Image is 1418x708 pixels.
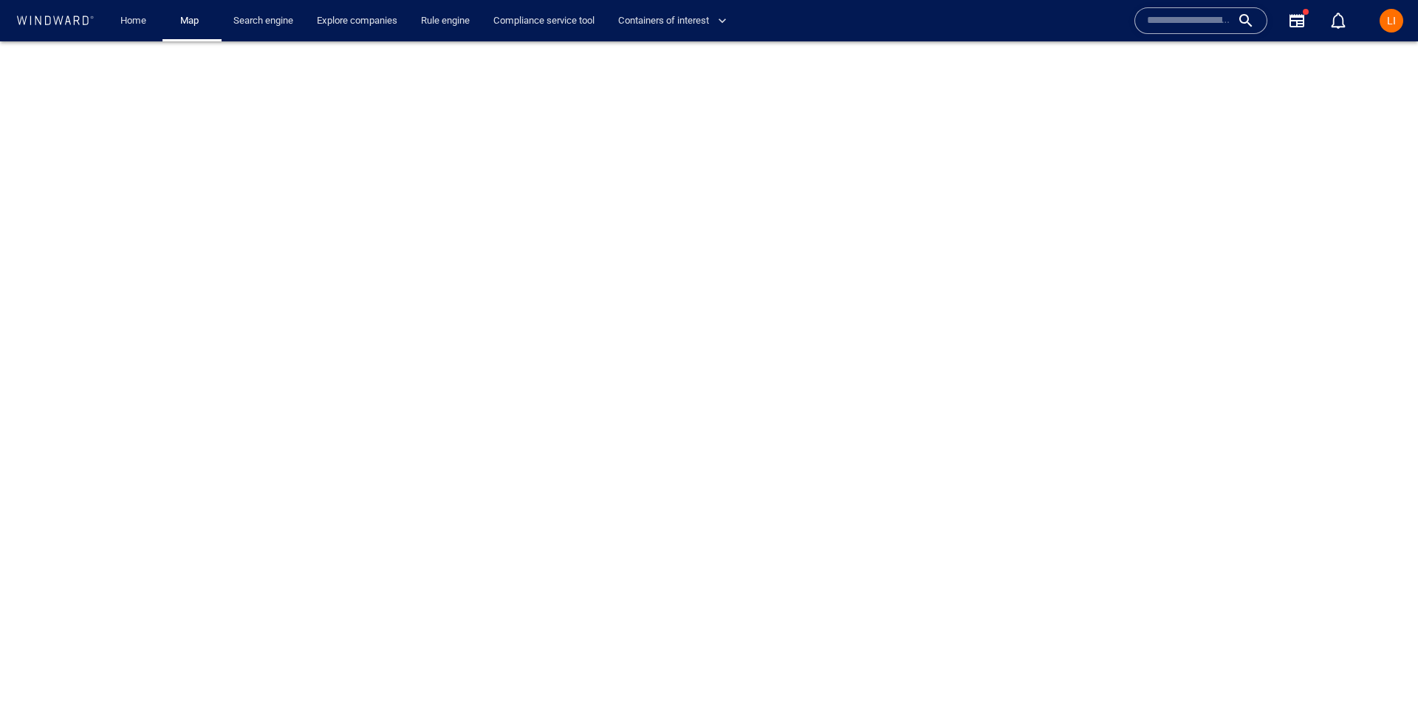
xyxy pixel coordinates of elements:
[227,8,299,34] a: Search engine
[1329,12,1347,30] div: Notification center
[1377,6,1406,35] button: LI
[1387,15,1396,27] span: LI
[168,8,216,34] button: Map
[114,8,152,34] a: Home
[612,8,739,34] button: Containers of interest
[174,8,210,34] a: Map
[109,8,157,34] button: Home
[311,8,403,34] a: Explore companies
[618,13,727,30] span: Containers of interest
[415,8,476,34] a: Rule engine
[487,8,600,34] a: Compliance service tool
[1355,641,1407,697] iframe: Chat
